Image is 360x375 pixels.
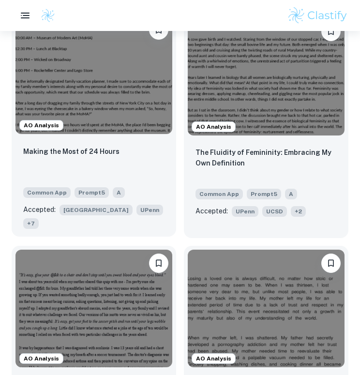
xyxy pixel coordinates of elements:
span: Prompt 5 [247,189,281,199]
span: AO Analysis [192,354,235,363]
span: Common App [23,187,71,198]
p: Making the Most of 24 Hours [23,146,120,157]
span: + 7 [23,218,39,229]
a: AO AnalysisPlease log in to bookmark exemplarsThe Fluidity of Femininity: Embracing My Own Defini... [184,14,348,238]
img: Clastify logo [41,8,55,23]
a: AO AnalysisPlease log in to bookmark exemplarsMaking the Most of 24 HoursCommon AppPrompt5AAccept... [12,14,176,238]
img: undefined Common App example thumbnail: Overcoming Challenges: Scoliosis and Mov [15,250,172,367]
button: Please log in to bookmark exemplars [149,254,168,273]
p: The Fluidity of Femininity: Embracing My Own Definition [195,147,337,168]
span: A [285,189,297,199]
a: Clastify logo [35,8,55,23]
p: Accepted: [195,206,228,216]
img: undefined Common App example thumbnail: The Fluidity of Femininity: Embracing My [188,18,345,135]
img: undefined Common App example thumbnail: Making the Most of 24 Hours [15,16,172,134]
span: + 2 [291,206,306,217]
span: AO Analysis [192,122,235,131]
span: A [113,187,125,198]
img: Clastify logo [287,6,348,25]
button: Please log in to bookmark exemplars [321,254,341,273]
p: Accepted: [23,204,56,215]
span: UCSD [262,206,287,217]
span: AO Analysis [20,354,63,363]
span: Common App [195,189,243,199]
span: Prompt 5 [75,187,109,198]
span: UPenn [136,205,163,215]
img: undefined Common App example thumbnail: A Journey of Loss, Redemption, and Perso [188,250,345,367]
span: UPenn [232,206,258,217]
button: Please log in to bookmark exemplars [321,22,341,41]
span: [GEOGRAPHIC_DATA] [60,205,133,215]
span: AO Analysis [20,121,63,130]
